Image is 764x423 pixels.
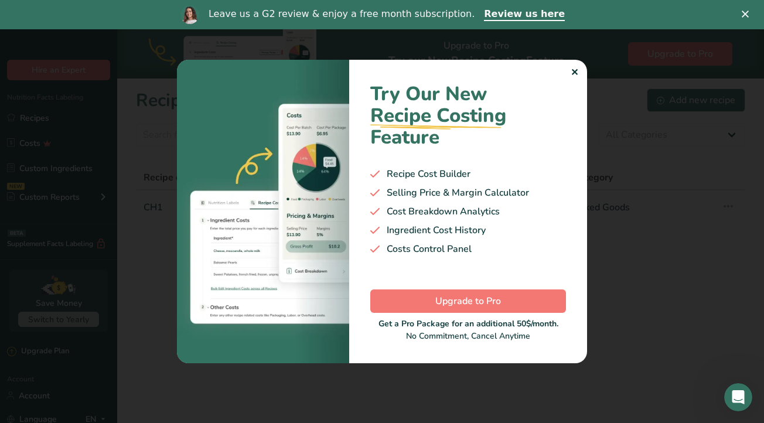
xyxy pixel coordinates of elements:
iframe: Intercom live chat [724,383,752,411]
div: Selling Price & Margin Calculator [370,186,566,200]
a: Review us here [484,8,565,21]
div: Cost Breakdown Analytics [370,204,566,219]
h1: Try Our New Feature [370,83,566,148]
div: ✕ [571,66,578,80]
div: Get a Pro Package for an additional 50$/month. [370,318,566,330]
div: Close [742,11,753,18]
img: costing-image-1.bb94421.webp [177,60,349,363]
div: Leave us a G2 review & enjoy a free month subscription. [209,8,475,20]
span: Upgrade to Pro [435,294,501,308]
div: Recipe Cost Builder [370,167,566,181]
div: Costs Control Panel [370,242,566,256]
button: Upgrade to Pro [370,289,566,313]
div: Ingredient Cost History [370,223,566,237]
span: Recipe Costing [370,103,506,129]
div: No Commitment, Cancel Anytime [370,318,566,342]
img: Profile image for Reem [180,5,199,24]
